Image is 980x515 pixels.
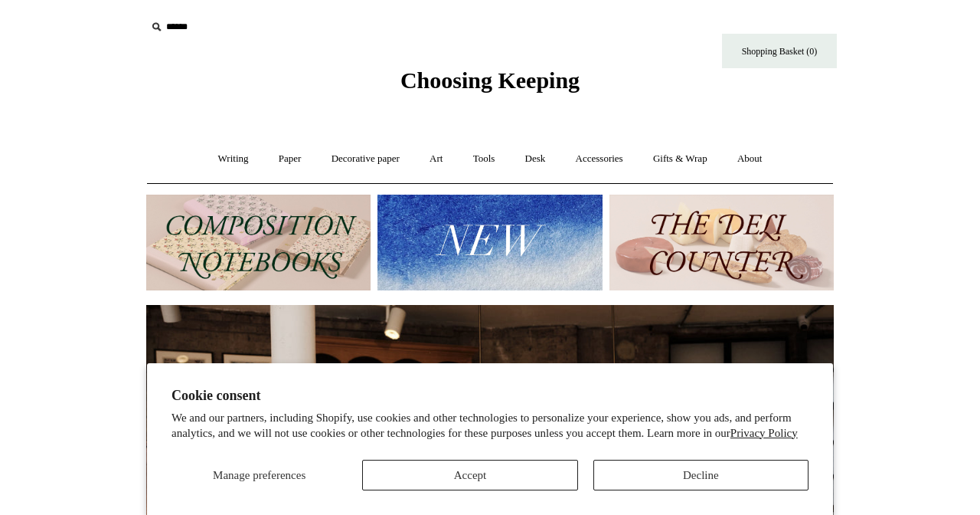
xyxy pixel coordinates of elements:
[171,388,808,404] h2: Cookie consent
[400,80,580,90] a: Choosing Keeping
[724,139,776,179] a: About
[171,411,808,441] p: We and our partners, including Shopify, use cookies and other technologies to personalize your ex...
[511,139,560,179] a: Desk
[318,139,413,179] a: Decorative paper
[204,139,263,179] a: Writing
[593,460,808,490] button: Decline
[459,139,509,179] a: Tools
[213,469,305,481] span: Manage preferences
[730,427,798,439] a: Privacy Policy
[609,195,834,290] img: The Deli Counter
[400,67,580,93] span: Choosing Keeping
[146,195,371,290] img: 202302 Composition ledgers.jpg__PID:69722ee6-fa44-49dd-a067-31375e5d54ec
[362,460,577,490] button: Accept
[722,34,837,68] a: Shopping Basket (0)
[265,139,315,179] a: Paper
[416,139,456,179] a: Art
[562,139,637,179] a: Accessories
[377,195,602,290] img: New.jpg__PID:f73bdf93-380a-4a35-bcfe-7823039498e1
[171,460,347,490] button: Manage preferences
[639,139,721,179] a: Gifts & Wrap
